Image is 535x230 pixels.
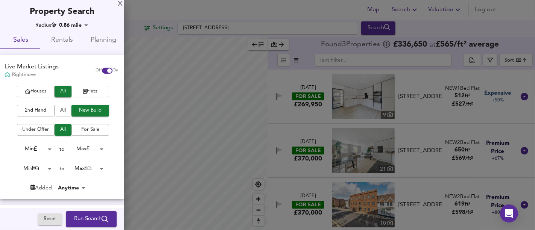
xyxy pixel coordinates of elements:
div: 0.86 mile [57,21,91,29]
button: Under Offer [17,124,55,136]
button: 2nd Hand [17,105,55,117]
div: to [60,145,65,153]
div: Open Intercom Messenger [500,204,518,222]
span: For Sale [75,126,105,134]
div: to [60,165,65,172]
span: Off [96,68,102,74]
span: Houses [21,87,51,96]
span: All [58,87,68,96]
div: Live Market Listings [5,63,59,71]
div: Min [13,143,54,155]
span: Sales [5,35,37,46]
span: 2nd Hand [21,106,51,115]
button: Reset [38,213,62,225]
button: Run Search [66,211,117,227]
div: Rightmove [5,71,59,78]
div: Min [13,163,54,174]
span: All [58,106,68,115]
div: Anytime [56,184,88,192]
span: All [58,126,68,134]
button: All [55,124,71,136]
span: Under Offer [21,126,51,134]
div: Max [65,143,106,155]
button: For Sale [71,124,109,136]
div: Radius [35,21,56,29]
button: Houses [17,86,55,97]
div: Max [65,163,106,174]
button: Flats [71,86,109,97]
span: Rentals [46,35,78,46]
button: All [55,86,71,97]
span: Reset [42,215,58,224]
img: Rightmove [5,72,10,78]
button: All [55,105,71,117]
div: Added [30,184,52,192]
span: Run Search [74,214,108,224]
span: Planning [87,35,120,46]
button: New Build [71,105,109,117]
span: On [112,68,118,74]
span: Flats [75,87,105,96]
span: New Build [75,106,105,115]
div: X [118,2,123,7]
